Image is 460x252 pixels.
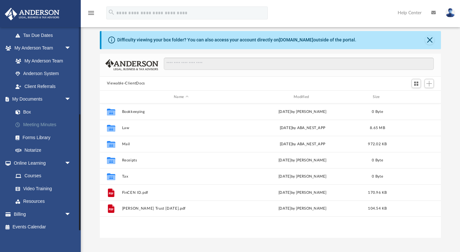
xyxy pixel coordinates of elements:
button: Receipts [122,158,240,162]
div: grid [100,104,441,238]
button: [PERSON_NAME] Trust [DATE].pdf [122,207,240,211]
img: User Pic [445,8,455,17]
a: Client Referrals [9,80,78,93]
span: 8.65 MB [370,126,385,130]
a: My Anderson Teamarrow_drop_down [5,42,78,55]
a: Box [9,105,78,118]
span: arrow_drop_down [65,42,78,55]
input: Search files and folders [164,58,434,70]
span: 104.54 KB [368,207,387,211]
div: [DATE] by ABA_NEST_APP [243,141,362,147]
i: search [108,9,115,16]
img: Anderson Advisors Platinum Portal [3,8,61,20]
a: My Anderson Team [9,54,74,67]
button: Mail [122,142,240,146]
a: Video Training [9,182,74,195]
div: id [393,94,438,100]
a: Tax Due Dates [9,29,81,42]
button: Switch to Grid View [412,79,421,88]
span: 972.02 KB [368,142,387,146]
span: arrow_drop_down [65,157,78,170]
a: Courses [9,170,78,182]
div: [DATE] by [PERSON_NAME] [243,158,362,163]
span: arrow_drop_down [65,208,78,221]
button: Law [122,126,240,130]
a: Anderson System [9,67,78,80]
div: Name [121,94,240,100]
div: [DATE] by [PERSON_NAME] [243,190,362,196]
span: 0 Byte [372,159,383,162]
a: Resources [9,195,78,208]
div: id [102,94,119,100]
div: [DATE] by [PERSON_NAME] [243,206,362,212]
button: FinCEN ID.pdf [122,191,240,195]
div: Modified [243,94,361,100]
a: My Documentsarrow_drop_down [5,93,81,106]
a: [DOMAIN_NAME] [279,37,313,42]
div: Size [364,94,390,100]
div: [DATE] by ABA_NEST_APP [243,125,362,131]
a: Online Learningarrow_drop_down [5,157,78,170]
div: [DATE] by [PERSON_NAME] [243,174,362,180]
button: Tax [122,174,240,179]
span: 170.96 KB [368,191,387,194]
span: 0 Byte [372,110,383,114]
button: Viewable-ClientDocs [107,81,145,86]
a: Notarize [9,144,81,157]
a: Billingarrow_drop_down [5,208,81,221]
div: [DATE] by [PERSON_NAME] [243,109,362,115]
span: arrow_drop_down [65,93,78,106]
a: Forms Library [9,131,78,144]
a: Events Calendar [5,221,81,234]
i: menu [87,9,95,17]
button: Close [425,36,434,45]
div: Difficulty viewing your box folder? You can also access your account directly on outside of the p... [117,37,356,43]
button: Add [424,79,434,88]
span: 0 Byte [372,175,383,178]
a: menu [87,12,95,17]
a: Meeting Minutes [9,118,81,131]
button: Bookkeeping [122,110,240,114]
